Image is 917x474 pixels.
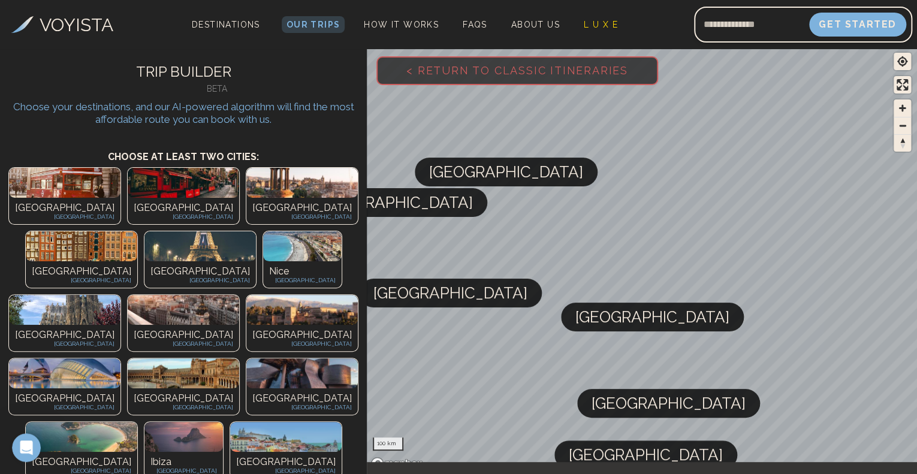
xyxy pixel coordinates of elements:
a: L U X E [579,16,623,33]
p: [GEOGRAPHIC_DATA] [252,403,352,412]
span: [GEOGRAPHIC_DATA] [569,440,723,469]
img: Photo of undefined [9,168,120,198]
img: Photo of undefined [9,358,120,388]
p: [GEOGRAPHIC_DATA] [252,339,352,348]
div: 100 km [373,437,403,451]
p: [GEOGRAPHIC_DATA] [252,201,352,215]
a: Mapbox homepage [370,457,423,470]
span: < Return to Classic Itineraries [387,45,647,96]
p: Nice [269,264,336,279]
p: Choose your destinations, and our AI-powered algorithm will find the most affordable route you ca... [9,101,358,126]
span: [GEOGRAPHIC_DATA] [575,303,729,331]
p: [GEOGRAPHIC_DATA] [236,455,336,469]
p: [GEOGRAPHIC_DATA] [32,276,131,285]
p: [GEOGRAPHIC_DATA] [134,403,233,412]
span: Our Trips [286,20,340,29]
p: [GEOGRAPHIC_DATA] [252,328,352,342]
p: [GEOGRAPHIC_DATA] [134,212,233,221]
p: [GEOGRAPHIC_DATA] [15,328,114,342]
img: Photo of undefined [263,231,342,261]
img: Photo of undefined [9,295,120,325]
h2: TRIP BUILDER [9,61,358,83]
span: Reset bearing to north [894,135,911,152]
img: Photo of undefined [246,168,358,198]
h3: VOYISTA [40,11,113,38]
button: Reset bearing to north [894,134,911,152]
h3: Choose at least two cities: [9,138,358,164]
a: Our Trips [282,16,345,33]
p: [GEOGRAPHIC_DATA] [15,403,114,412]
p: [GEOGRAPHIC_DATA] [32,264,131,279]
a: FAQs [458,16,492,33]
button: < Return to Classic Itineraries [376,56,658,85]
canvas: Map [367,47,917,474]
p: [GEOGRAPHIC_DATA] [134,391,233,406]
button: Zoom out [894,117,911,134]
span: L U X E [584,20,618,29]
span: [GEOGRAPHIC_DATA] [592,389,746,418]
span: [GEOGRAPHIC_DATA] [429,158,583,186]
img: Photo of undefined [246,295,358,325]
img: Photo of undefined [128,168,239,198]
a: About Us [506,16,565,33]
p: [GEOGRAPHIC_DATA] [15,212,114,221]
button: Enter fullscreen [894,76,911,93]
img: Voyista Logo [11,16,34,33]
button: Get Started [809,13,906,37]
span: FAQs [463,20,487,29]
h4: BETA [76,83,358,95]
img: Photo of undefined [246,358,358,388]
p: [GEOGRAPHIC_DATA] [134,201,233,215]
a: How It Works [359,16,444,33]
span: How It Works [364,20,439,29]
p: [GEOGRAPHIC_DATA] [252,391,352,406]
span: [GEOGRAPHIC_DATA] [373,279,527,307]
a: VOYISTA [11,11,113,38]
p: [GEOGRAPHIC_DATA] [15,391,114,406]
img: Photo of undefined [128,295,239,325]
p: [GEOGRAPHIC_DATA] [150,264,250,279]
span: Destinations [187,15,265,50]
p: [GEOGRAPHIC_DATA] [32,455,131,469]
p: [GEOGRAPHIC_DATA] [269,276,336,285]
button: Find my location [894,53,911,70]
p: [GEOGRAPHIC_DATA] [15,339,114,348]
img: Photo of undefined [230,422,342,452]
p: [GEOGRAPHIC_DATA] [150,276,250,285]
img: Photo of undefined [144,231,256,261]
img: Photo of undefined [144,422,223,452]
input: Email address [694,10,809,39]
p: [GEOGRAPHIC_DATA] [134,339,233,348]
p: [GEOGRAPHIC_DATA] [15,201,114,215]
img: Photo of undefined [128,358,239,388]
span: [GEOGRAPHIC_DATA] [319,188,473,217]
span: About Us [511,20,560,29]
p: Ibiza [150,455,217,469]
p: [GEOGRAPHIC_DATA] [134,328,233,342]
button: Zoom in [894,99,911,117]
iframe: Intercom live chat [12,433,41,462]
img: Photo of undefined [26,422,137,452]
img: Photo of undefined [26,231,137,261]
p: [GEOGRAPHIC_DATA] [252,212,352,221]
